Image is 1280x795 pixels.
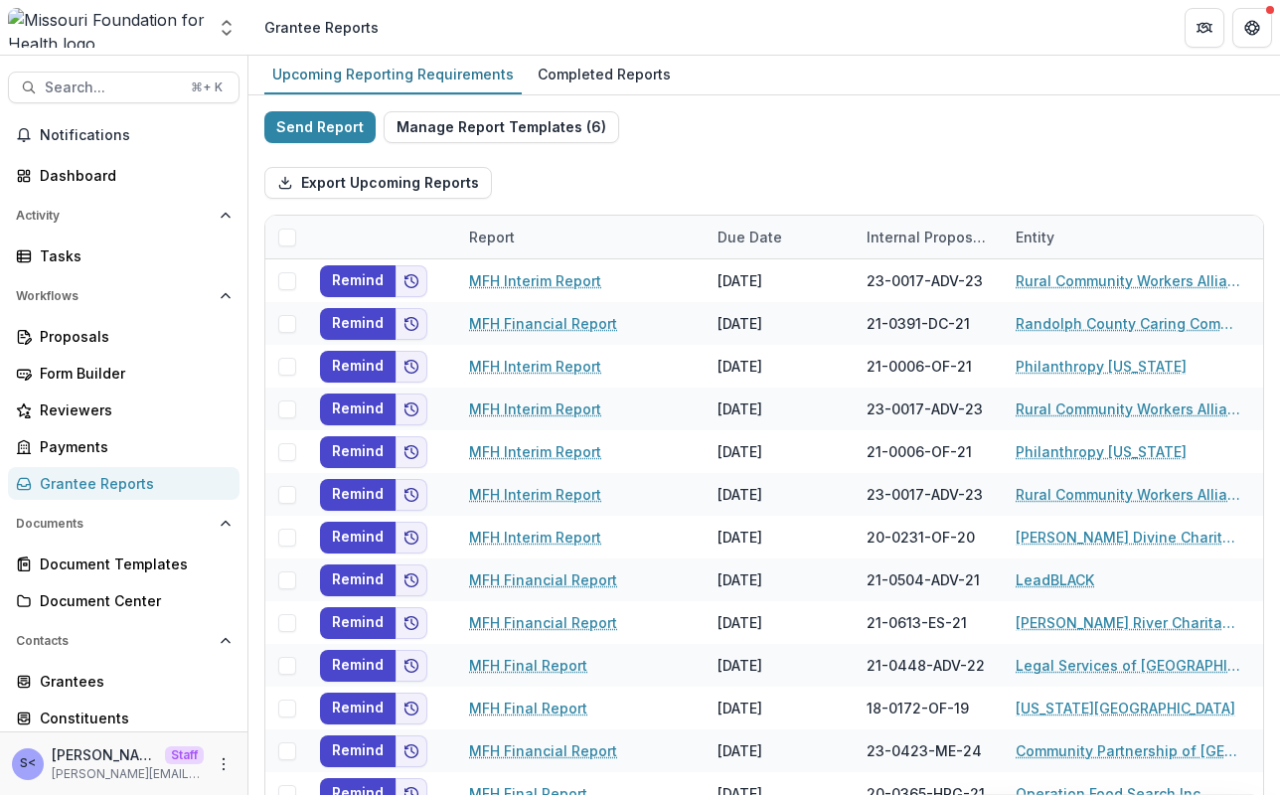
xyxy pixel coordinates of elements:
[867,527,975,548] div: 20-0231-OF-20
[256,13,387,42] nav: breadcrumb
[867,484,983,505] div: 23-0017-ADV-23
[8,548,240,580] a: Document Templates
[8,357,240,390] a: Form Builder
[396,650,427,682] button: Add to friends
[20,757,36,770] div: Sammy <sammy@trytemelio.com>
[396,735,427,767] button: Add to friends
[8,665,240,698] a: Grantees
[1016,313,1240,334] a: Randolph County Caring Community Inc
[8,119,240,151] button: Notifications
[867,569,980,590] div: 21-0504-ADV-21
[706,430,855,473] div: [DATE]
[1016,398,1240,419] a: Rural Community Workers Alliance
[320,479,396,511] button: Remind
[8,159,240,192] a: Dashboard
[8,320,240,353] a: Proposals
[867,441,972,462] div: 21-0006-OF-21
[469,313,617,334] a: MFH Financial Report
[40,326,224,347] div: Proposals
[469,527,601,548] a: MFH Interim Report
[469,698,587,718] a: MFH Final Report
[320,607,396,639] button: Remind
[1016,270,1240,291] a: Rural Community Workers Alliance
[396,479,427,511] button: Add to friends
[40,363,224,384] div: Form Builder
[1016,698,1235,718] a: [US_STATE][GEOGRAPHIC_DATA]
[396,351,427,383] button: Add to friends
[320,650,396,682] button: Remind
[1016,441,1187,462] a: Philanthropy [US_STATE]
[187,77,227,98] div: ⌘ + K
[706,473,855,516] div: [DATE]
[706,388,855,430] div: [DATE]
[264,56,522,94] a: Upcoming Reporting Requirements
[396,693,427,724] button: Add to friends
[706,345,855,388] div: [DATE]
[867,398,983,419] div: 23-0017-ADV-23
[384,111,619,143] button: Manage Report Templates (6)
[8,72,240,103] button: Search...
[16,634,212,648] span: Contacts
[45,79,179,96] span: Search...
[1016,569,1094,590] a: LeadBLACK
[1004,216,1252,258] div: Entity
[8,8,205,48] img: Missouri Foundation for Health logo
[40,554,224,574] div: Document Templates
[40,245,224,266] div: Tasks
[320,308,396,340] button: Remind
[1016,612,1240,633] a: [PERSON_NAME] River Charitable Fund
[706,601,855,644] div: [DATE]
[52,744,157,765] p: [PERSON_NAME] <[PERSON_NAME][EMAIL_ADDRESS][DOMAIN_NAME]>
[165,746,204,764] p: Staff
[469,398,601,419] a: MFH Interim Report
[867,612,967,633] div: 21-0613-ES-21
[469,270,601,291] a: MFH Interim Report
[40,127,232,144] span: Notifications
[396,564,427,596] button: Add to friends
[320,265,396,297] button: Remind
[40,708,224,728] div: Constituents
[8,200,240,232] button: Open Activity
[457,216,706,258] div: Report
[320,735,396,767] button: Remind
[706,644,855,687] div: [DATE]
[212,752,236,776] button: More
[867,356,972,377] div: 21-0006-OF-21
[706,227,794,247] div: Due Date
[1185,8,1224,48] button: Partners
[8,625,240,657] button: Open Contacts
[867,698,969,718] div: 18-0172-OF-19
[867,655,985,676] div: 21-0448-ADV-22
[469,484,601,505] a: MFH Interim Report
[40,165,224,186] div: Dashboard
[457,227,527,247] div: Report
[855,227,1004,247] div: Internal Proposal ID
[706,216,855,258] div: Due Date
[320,351,396,383] button: Remind
[320,522,396,554] button: Remind
[530,60,679,88] div: Completed Reports
[855,216,1004,258] div: Internal Proposal ID
[8,239,240,272] a: Tasks
[530,56,679,94] a: Completed Reports
[469,356,601,377] a: MFH Interim Report
[469,612,617,633] a: MFH Financial Report
[40,671,224,692] div: Grantees
[320,693,396,724] button: Remind
[706,302,855,345] div: [DATE]
[8,394,240,426] a: Reviewers
[40,590,224,611] div: Document Center
[40,399,224,420] div: Reviewers
[1016,527,1240,548] a: [PERSON_NAME] Divine Charitable Foundation
[396,522,427,554] button: Add to friends
[16,517,212,531] span: Documents
[469,740,617,761] a: MFH Financial Report
[706,687,855,729] div: [DATE]
[264,167,492,199] button: Export Upcoming Reports
[8,702,240,734] a: Constituents
[396,394,427,425] button: Add to friends
[16,209,212,223] span: Activity
[706,729,855,772] div: [DATE]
